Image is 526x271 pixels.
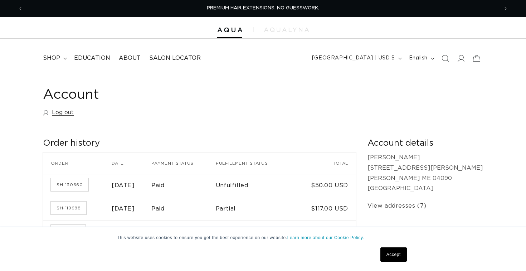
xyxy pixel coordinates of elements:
[145,50,205,66] a: Salon Locator
[43,86,483,104] h1: Account
[74,54,110,62] span: Education
[498,2,513,15] button: Next announcement
[151,174,216,197] td: Paid
[216,197,293,220] td: Partial
[293,174,356,197] td: $50.00 USD
[216,220,293,243] td: Partial
[112,183,135,188] time: [DATE]
[43,54,60,62] span: shop
[70,50,115,66] a: Education
[43,153,112,174] th: Order
[151,153,216,174] th: Payment status
[149,54,201,62] span: Salon Locator
[437,50,453,66] summary: Search
[43,138,356,149] h2: Order history
[380,247,407,262] a: Accept
[39,50,70,66] summary: shop
[367,138,483,149] h2: Account details
[293,153,356,174] th: Total
[367,201,427,211] a: View addresses (7)
[287,235,364,240] a: Learn more about our Cookie Policy.
[112,153,151,174] th: Date
[409,54,428,62] span: English
[119,54,141,62] span: About
[115,50,145,66] a: About
[216,174,293,197] td: Unfulfilled
[151,197,216,220] td: Paid
[117,234,409,241] p: This website uses cookies to ensure you get the best experience on our website.
[405,52,437,65] button: English
[51,178,88,191] a: Order number SH-130660
[51,225,86,238] a: Order number SH-118565
[207,6,319,10] span: PREMIUM HAIR EXTENSIONS. NO GUESSWORK.
[312,54,395,62] span: [GEOGRAPHIC_DATA] | USD $
[217,28,242,33] img: Aqua Hair Extensions
[112,206,135,212] time: [DATE]
[51,202,86,214] a: Order number SH-119688
[264,28,309,32] img: aqualyna.com
[367,153,483,194] p: [PERSON_NAME] [STREET_ADDRESS][PERSON_NAME] [PERSON_NAME] ME 04090 [GEOGRAPHIC_DATA]
[293,220,356,243] td: $44.00 USD
[151,220,216,243] td: Paid
[13,2,28,15] button: Previous announcement
[216,153,293,174] th: Fulfillment status
[43,107,74,118] a: Log out
[308,52,405,65] button: [GEOGRAPHIC_DATA] | USD $
[293,197,356,220] td: $117.00 USD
